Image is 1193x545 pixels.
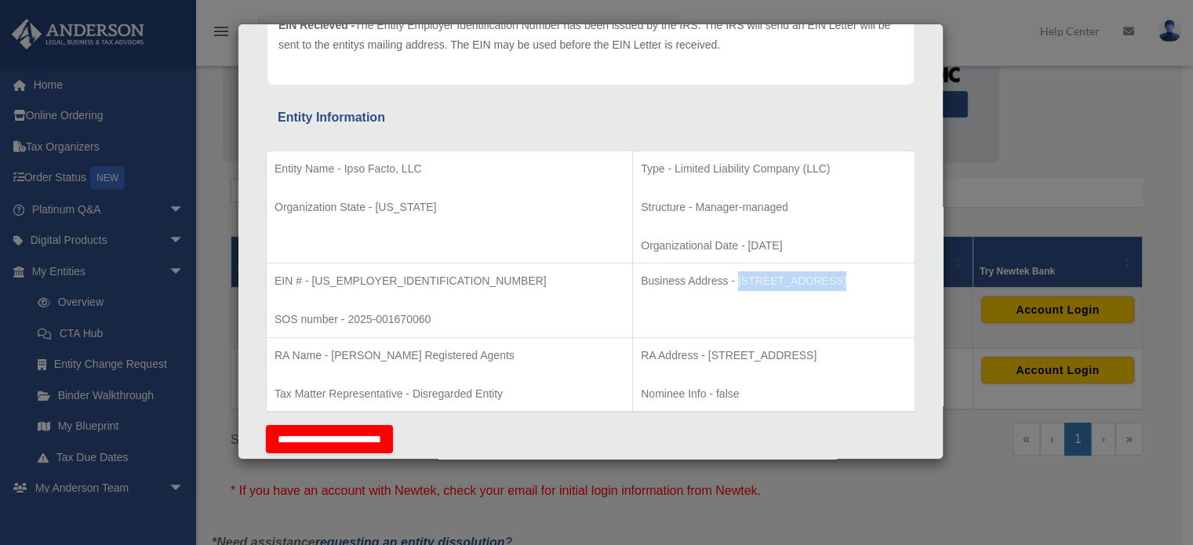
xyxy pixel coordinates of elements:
p: Business Address - [STREET_ADDRESS] [641,271,907,291]
p: Organization State - [US_STATE] [275,198,624,217]
p: Tax Matter Representative - Disregarded Entity [275,384,624,404]
p: Entity Name - Ipso Facto, LLC [275,159,624,179]
p: Structure - Manager-managed [641,198,907,217]
p: SOS number - 2025-001670060 [275,310,624,329]
p: EIN # - [US_EMPLOYER_IDENTIFICATION_NUMBER] [275,271,624,291]
p: Organizational Date - [DATE] [641,236,907,256]
p: RA Address - [STREET_ADDRESS] [641,346,907,365]
p: Nominee Info - false [641,384,907,404]
p: Type - Limited Liability Company (LLC) [641,159,907,179]
div: Entity Information [278,107,904,129]
p: RA Name - [PERSON_NAME] Registered Agents [275,346,624,365]
span: EIN Recieved - [278,19,355,31]
p: The Entity Employer Identification Number has been issued by the IRS. The IRS will send an EIN Le... [278,16,903,54]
